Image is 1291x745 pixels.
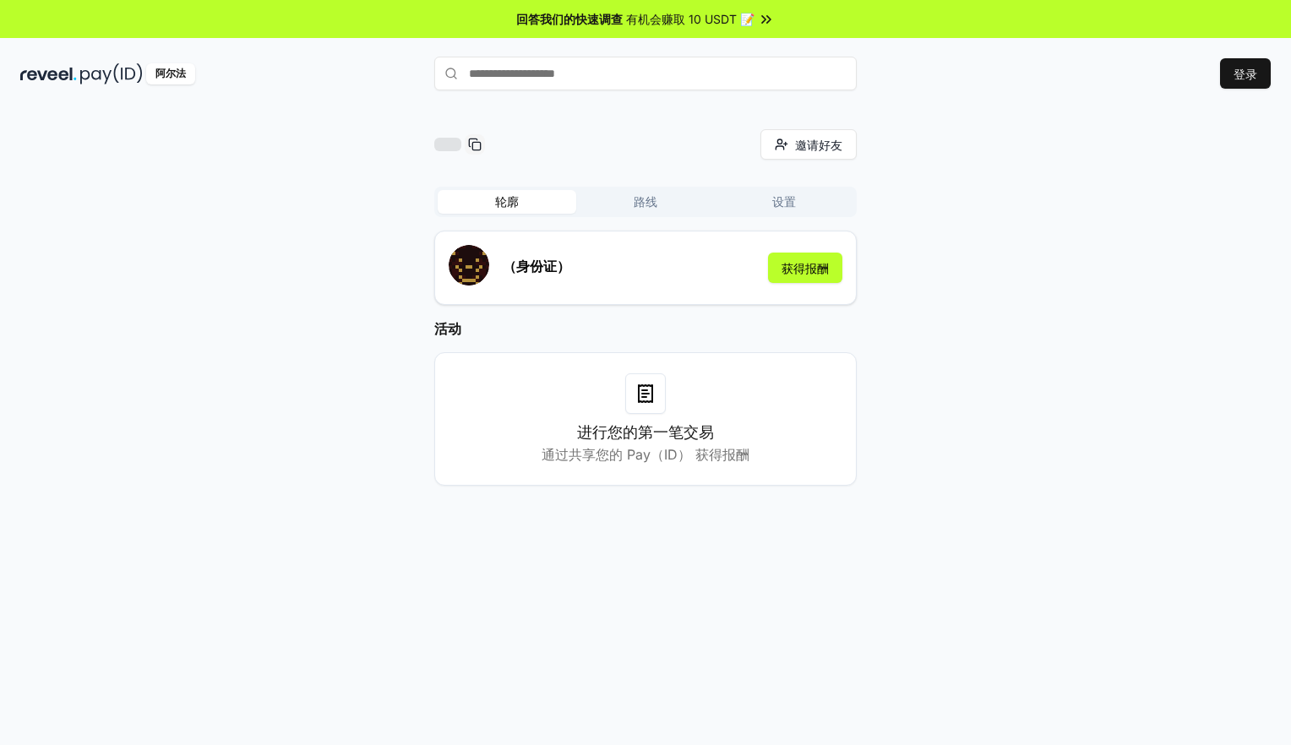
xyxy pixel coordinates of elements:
[20,63,77,84] img: reveel_dark
[146,63,195,84] div: 阿尔法
[434,318,857,339] h2: 活动
[626,10,754,28] span: 有机会赚取 10 USDT 📝
[576,190,715,214] button: 路线
[80,63,143,84] img: pay_id
[715,190,853,214] button: 设置
[1220,58,1271,89] button: 登录
[577,421,714,444] h3: 进行您的第一笔交易
[542,444,749,465] p: 通过共享您的 Pay（ID） 获得报酬
[768,253,842,283] button: 获得报酬
[438,190,576,214] button: 轮廓
[516,10,623,28] span: 回答我们的快速调查
[503,256,570,276] p: （身份证）
[760,129,857,160] button: 邀请好友
[795,136,842,154] span: 邀请好友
